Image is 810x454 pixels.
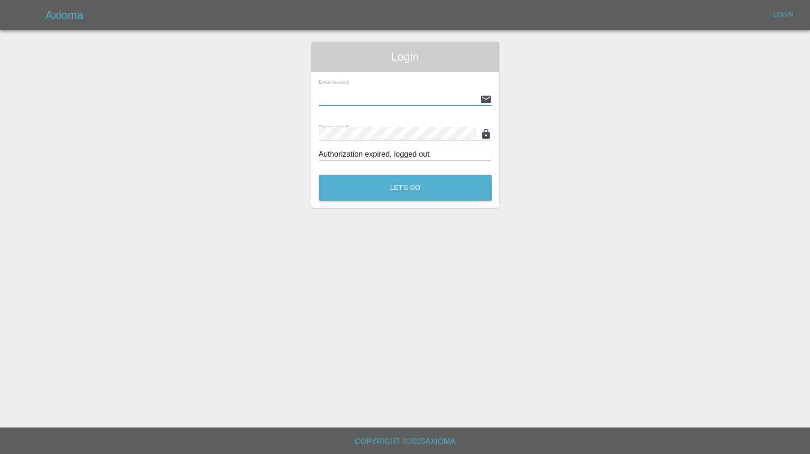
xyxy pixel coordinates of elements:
div: Authorization expired, logged out [319,149,492,160]
h6: Copyright © 2025 Axioma [8,435,802,448]
a: Login [768,8,799,22]
button: Let's Go [319,175,492,201]
small: (required) [331,80,349,85]
span: Password [319,124,372,132]
small: (required) [348,125,372,131]
span: Login [319,49,492,64]
span: Email [319,79,349,85]
h5: Axioma [45,8,83,23]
